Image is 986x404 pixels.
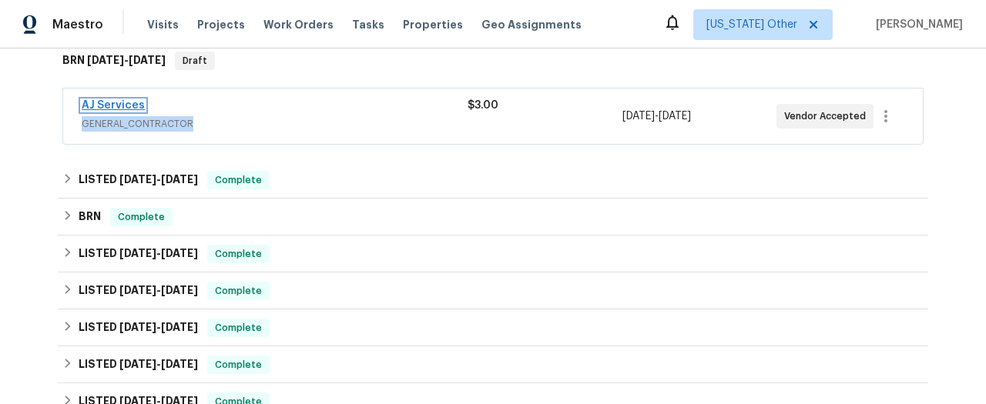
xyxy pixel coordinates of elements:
div: BRN Complete [58,199,928,235]
span: Projects [197,17,245,32]
span: [DATE] [161,322,198,332]
span: Complete [209,246,268,262]
span: [DATE] [119,322,156,332]
span: [DATE] [119,248,156,259]
span: [DATE] [87,55,124,65]
span: [PERSON_NAME] [870,17,963,32]
h6: LISTED [79,282,198,300]
h6: LISTED [79,245,198,263]
span: Complete [209,283,268,299]
span: - [87,55,166,65]
span: GENERAL_CONTRACTOR [82,116,468,132]
h6: LISTED [79,356,198,374]
div: LISTED [DATE]-[DATE]Complete [58,162,928,199]
span: [DATE] [161,285,198,295]
span: Work Orders [263,17,334,32]
span: - [622,109,691,124]
span: - [119,248,198,259]
span: [DATE] [161,174,198,185]
span: [DATE] [119,285,156,295]
h6: LISTED [79,171,198,189]
div: LISTED [DATE]-[DATE]Complete [58,235,928,272]
h6: LISTED [79,319,198,337]
h6: BRN [79,208,101,226]
span: - [119,322,198,332]
span: Complete [209,172,268,188]
span: Properties [403,17,463,32]
span: Complete [112,209,171,225]
span: Vendor Accepted [784,109,872,124]
span: Complete [209,320,268,336]
span: Geo Assignments [481,17,582,32]
span: [DATE] [119,174,156,185]
div: BRN [DATE]-[DATE]Draft [58,36,928,85]
h6: BRN [62,52,166,70]
a: AJ Services [82,100,145,111]
div: LISTED [DATE]-[DATE]Complete [58,309,928,346]
span: Maestro [52,17,103,32]
span: [DATE] [161,359,198,369]
span: Draft [176,53,213,68]
span: - [119,285,198,295]
div: LISTED [DATE]-[DATE]Complete [58,272,928,309]
span: [DATE] [129,55,166,65]
span: $3.00 [468,100,498,111]
span: [DATE] [659,111,691,122]
span: Visits [147,17,179,32]
div: LISTED [DATE]-[DATE]Complete [58,346,928,383]
span: [DATE] [119,359,156,369]
span: Tasks [352,19,384,30]
span: - [119,174,198,185]
span: [US_STATE] Other [706,17,797,32]
span: [DATE] [161,248,198,259]
span: - [119,359,198,369]
span: Complete [209,357,268,372]
span: [DATE] [622,111,655,122]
